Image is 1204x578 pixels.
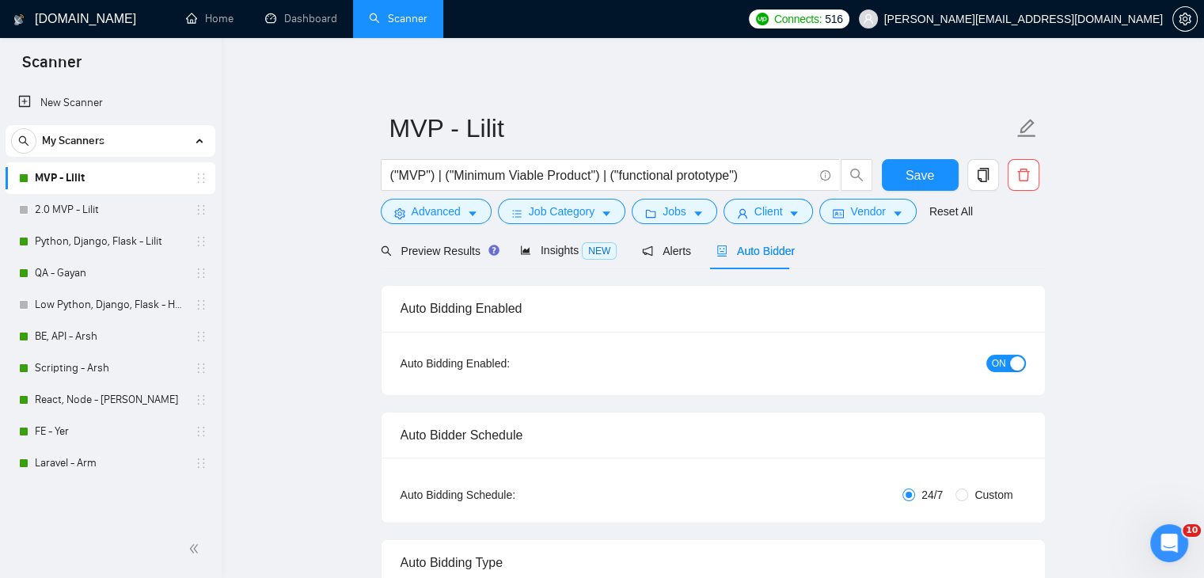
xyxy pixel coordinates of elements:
span: search [381,245,392,257]
span: folder [645,207,656,219]
div: Auto Bidding Enabled: [401,355,609,372]
span: Custom [968,486,1019,504]
span: Connects: [774,10,822,28]
div: Auto Bidding Enabled [401,286,1026,331]
button: idcardVendorcaret-down [819,199,916,224]
button: Save [882,159,959,191]
span: bars [511,207,522,219]
span: info-circle [820,170,830,181]
img: upwork-logo.png [756,13,769,25]
span: copy [968,168,998,182]
input: Scanner name... [389,108,1013,148]
li: My Scanners [6,125,215,479]
a: searchScanner [369,12,427,25]
span: caret-down [601,207,612,219]
button: userClientcaret-down [724,199,814,224]
button: settingAdvancedcaret-down [381,199,492,224]
span: Job Category [529,203,594,220]
a: React, Node - [PERSON_NAME] [35,384,185,416]
li: New Scanner [6,87,215,119]
a: homeHome [186,12,234,25]
button: search [841,159,872,191]
span: delete [1008,168,1039,182]
span: caret-down [467,207,478,219]
span: caret-down [788,207,800,219]
div: Auto Bidding Schedule: [401,486,609,504]
span: edit [1016,118,1037,139]
span: Save [906,165,934,185]
span: NEW [582,242,617,260]
iframe: Intercom live chat [1150,524,1188,562]
span: holder [195,235,207,248]
span: idcard [833,207,844,219]
span: holder [195,172,207,184]
a: Laravel - Arm [35,447,185,479]
div: Auto Bidder Schedule [401,413,1026,458]
span: holder [195,362,207,375]
span: holder [195,394,207,406]
span: double-left [188,541,204,557]
span: Auto Bidder [716,245,795,257]
span: caret-down [693,207,704,219]
span: 24/7 [915,486,949,504]
a: Python, Django, Flask - Lilit [35,226,185,257]
a: New Scanner [18,87,203,119]
input: Search Freelance Jobs... [390,165,813,185]
button: delete [1008,159,1039,191]
span: user [863,13,874,25]
span: setting [1173,13,1197,25]
span: holder [195,330,207,343]
span: search [841,168,872,182]
img: logo [13,7,25,32]
a: setting [1172,13,1198,25]
span: Insights [520,244,617,257]
span: holder [195,299,207,311]
span: holder [195,425,207,438]
span: user [737,207,748,219]
span: holder [195,267,207,279]
a: MVP - Lilit [35,162,185,194]
a: Scripting - Arsh [35,352,185,384]
span: area-chart [520,245,531,256]
button: setting [1172,6,1198,32]
span: Alerts [642,245,691,257]
span: holder [195,457,207,470]
span: Advanced [412,203,461,220]
a: BE, API - Arsh [35,321,185,352]
button: copy [967,159,999,191]
span: Preview Results [381,245,495,257]
button: search [11,128,36,154]
div: Tooltip anchor [487,243,501,257]
a: FE - Yer [35,416,185,447]
span: setting [394,207,405,219]
a: 2.0 MVP - Lilit [35,194,185,226]
span: Client [754,203,783,220]
span: 10 [1183,524,1201,537]
span: 516 [825,10,842,28]
span: caret-down [892,207,903,219]
span: Jobs [663,203,686,220]
span: search [12,135,36,146]
span: notification [642,245,653,257]
a: dashboardDashboard [265,12,337,25]
span: My Scanners [42,125,104,157]
button: barsJob Categorycaret-down [498,199,625,224]
a: QA - Gayan [35,257,185,289]
span: Scanner [9,51,94,84]
span: ON [992,355,1006,372]
a: Reset All [929,203,973,220]
span: Vendor [850,203,885,220]
span: robot [716,245,727,257]
a: Low Python, Django, Flask - Hayk [35,289,185,321]
span: holder [195,203,207,216]
button: folderJobscaret-down [632,199,717,224]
